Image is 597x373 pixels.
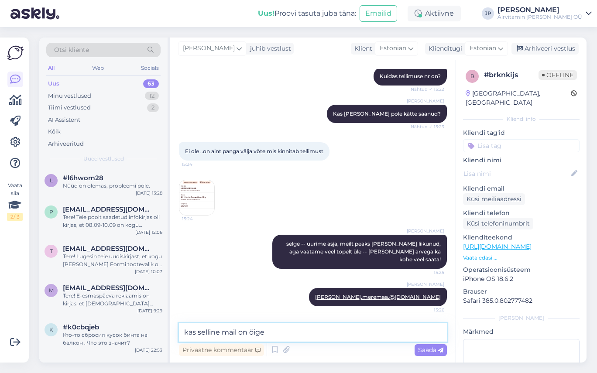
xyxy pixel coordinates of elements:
[7,213,23,221] div: 2 / 3
[463,209,580,218] p: Kliendi telefon
[145,92,159,100] div: 12
[360,5,397,22] button: Emailid
[48,127,61,136] div: Kõik
[351,44,372,53] div: Klient
[50,248,53,254] span: t
[470,73,474,79] span: b
[7,44,24,61] img: Askly Logo
[484,70,539,80] div: # brknkijs
[63,245,154,253] span: triin.nuut@gmail.com
[179,344,264,356] div: Privaatne kommentaar
[136,190,162,196] div: [DATE] 13:28
[411,123,444,130] span: Nähtud ✓ 15:23
[63,213,162,229] div: Tere! Teie poolt saadetud infokirjas oli kirjas, et 08.09-10.09 on kogu [PERSON_NAME] Formi toote...
[497,7,592,21] a: [PERSON_NAME]Airvitamin [PERSON_NAME] OÜ
[49,287,54,294] span: m
[412,307,444,313] span: 15:26
[463,314,580,322] div: [PERSON_NAME]
[463,287,580,296] p: Brauser
[333,110,441,117] span: Kas [PERSON_NAME] pole kätte saanud?
[408,6,461,21] div: Aktiivne
[463,327,580,336] p: Märkmed
[185,148,323,154] span: Ei ole ..on aint panga välja vöte mis kinnitab tellimust
[463,218,533,229] div: Küsi telefoninumbrit
[48,103,91,112] div: Tiimi vestlused
[407,281,444,287] span: [PERSON_NAME]
[258,9,274,17] b: Uus!
[54,45,89,55] span: Otsi kliente
[48,140,84,148] div: Arhiveeritud
[463,156,580,165] p: Kliendi nimi
[470,44,496,53] span: Estonian
[407,228,444,234] span: [PERSON_NAME]
[63,292,162,308] div: Tere! E-esmaspäeva reklaamis on kirjas, et [DEMOGRAPHIC_DATA] rakendub ka filtritele. Samas, [PER...
[463,265,580,274] p: Operatsioonisüsteem
[463,128,580,137] p: Kliendi tag'id
[182,216,215,222] span: 15:24
[135,229,162,236] div: [DATE] 12:06
[425,44,462,53] div: Klienditugi
[135,347,162,353] div: [DATE] 22:53
[511,43,579,55] div: Arhiveeri vestlus
[463,296,580,305] p: Safari 385.0.802777482
[50,177,53,184] span: l
[463,193,525,205] div: Küsi meiliaadressi
[49,209,53,215] span: p
[407,98,444,104] span: [PERSON_NAME]
[63,331,162,347] div: Кто-то сбросил кусок бинта на балкон . Что это значит?
[286,240,442,263] span: selge -- uurime asja, meilt peaks [PERSON_NAME] liikunud, aga vaatame veel topelt üle -- [PERSON_...
[143,79,159,88] div: 63
[48,79,59,88] div: Uus
[497,7,582,14] div: [PERSON_NAME]
[63,205,154,213] span: piret.kattai@gmail.com
[83,155,124,163] span: Uued vestlused
[90,62,106,74] div: Web
[63,323,99,331] span: #k0cbqjeb
[466,89,571,107] div: [GEOGRAPHIC_DATA], [GEOGRAPHIC_DATA]
[463,254,580,262] p: Vaata edasi ...
[179,323,447,342] textarea: kas selline mail on õige
[380,44,406,53] span: Estonian
[482,7,494,20] div: JP
[49,326,53,333] span: k
[182,161,214,168] span: 15:24
[147,103,159,112] div: 2
[418,346,443,354] span: Saada
[463,139,580,152] input: Lisa tag
[411,86,444,92] span: Nähtud ✓ 15:22
[63,253,162,268] div: Tere! Lugesin teie uudiskirjast, et kogu [PERSON_NAME] Formi tootevalik on 20% soodsamalt alates ...
[63,174,103,182] span: #l6hwom28
[463,169,570,178] input: Lisa nimi
[183,44,235,53] span: [PERSON_NAME]
[463,274,580,284] p: iPhone OS 18.6.2
[539,70,577,80] span: Offline
[463,233,580,242] p: Klienditeekond
[463,243,532,250] a: [URL][DOMAIN_NAME]
[247,44,291,53] div: juhib vestlust
[139,62,161,74] div: Socials
[7,181,23,221] div: Vaata siia
[63,182,162,190] div: Nüüd on olemas, probleemi pole.
[380,73,441,79] span: Kuidas tellimuse nr on?
[48,116,80,124] div: AI Assistent
[497,14,582,21] div: Airvitamin [PERSON_NAME] OÜ
[48,92,91,100] div: Minu vestlused
[179,180,214,215] img: Attachment
[412,269,444,276] span: 15:25
[463,115,580,123] div: Kliendi info
[63,284,154,292] span: merilin686@hotmail.com
[135,268,162,275] div: [DATE] 10:07
[46,62,56,74] div: All
[463,184,580,193] p: Kliendi email
[137,308,162,314] div: [DATE] 9:29
[258,8,356,19] div: Proovi tasuta juba täna:
[315,294,441,300] a: [PERSON_NAME].meremaa.@[DOMAIN_NAME]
